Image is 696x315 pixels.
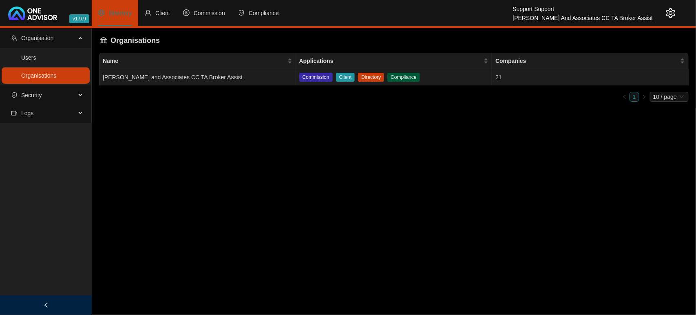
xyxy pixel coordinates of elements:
span: Directory [109,10,132,16]
span: Applications [299,56,482,65]
div: [PERSON_NAME] And Associates CC TA Broker Assist [513,11,653,20]
div: Page Size [650,92,689,102]
span: Commission [194,10,225,16]
span: Companies [495,56,678,65]
a: 1 [630,92,639,101]
span: Security [21,92,42,98]
span: Client [155,10,170,16]
span: Commission [299,73,333,82]
span: team [11,35,17,41]
span: Compliance [387,73,420,82]
span: dollar [183,9,190,16]
li: 1 [630,92,639,102]
span: left [622,94,627,99]
span: left [43,302,49,308]
span: safety-certificate [11,92,17,98]
img: 2df55531c6924b55f21c4cf5d4484680-logo-light.svg [8,7,57,20]
li: Previous Page [620,92,630,102]
span: user [145,9,151,16]
td: 21 [492,69,689,85]
span: bank [100,36,107,44]
span: 10 / page [653,92,685,101]
td: [PERSON_NAME] and Associates CC TA Broker Assist [99,69,296,85]
th: Companies [492,53,689,69]
button: left [620,92,630,102]
span: Organisation [21,35,53,41]
span: Logs [21,110,33,116]
div: Support Support [513,2,653,11]
span: video-camera [11,110,17,116]
a: Users [21,54,36,61]
span: Name [103,56,286,65]
span: v1.9.9 [69,14,89,23]
span: Compliance [249,10,279,16]
span: Organisations [110,36,160,45]
span: Directory [358,73,384,82]
span: setting [98,9,105,16]
th: Name [99,53,296,69]
span: right [642,94,647,99]
button: right [639,92,649,102]
a: Organisations [21,72,56,79]
li: Next Page [639,92,649,102]
th: Applications [296,53,493,69]
span: Client [336,73,355,82]
span: safety [238,9,245,16]
span: setting [666,8,676,18]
